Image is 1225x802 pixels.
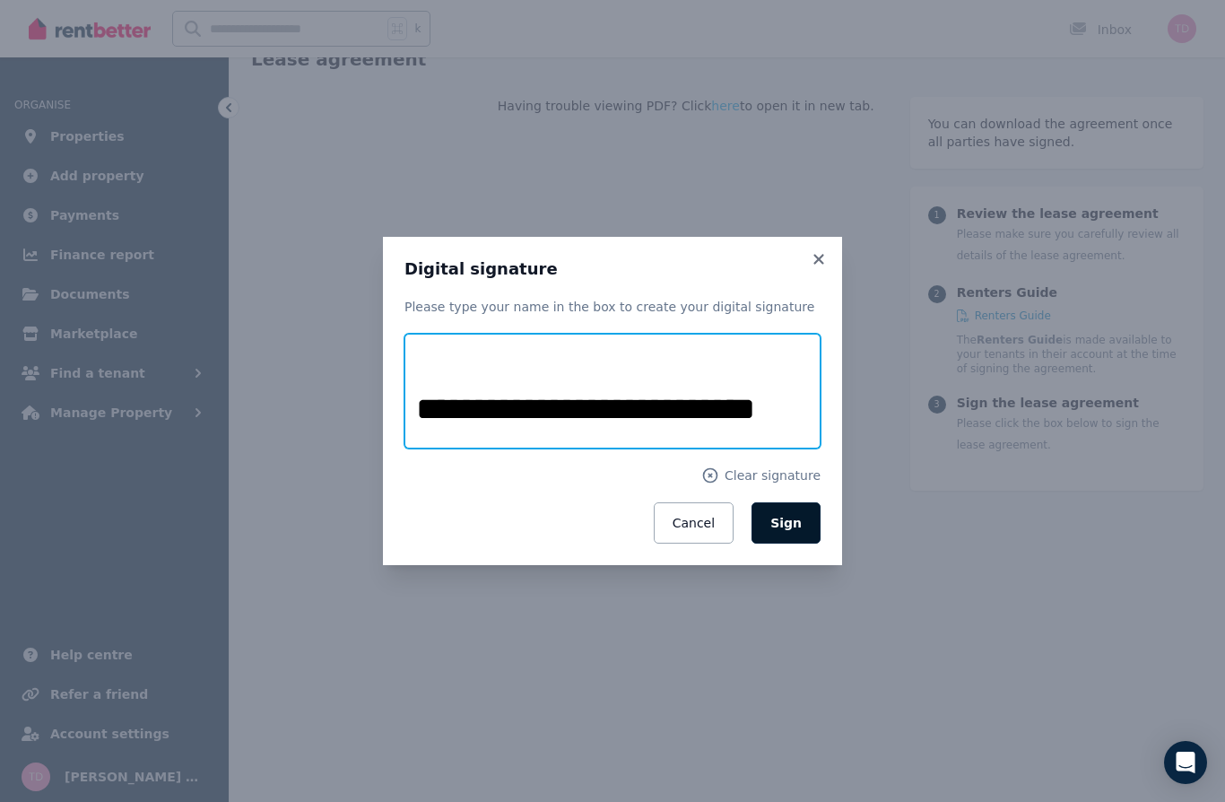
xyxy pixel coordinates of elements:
[725,466,821,484] span: Clear signature
[404,298,821,316] p: Please type your name in the box to create your digital signature
[770,516,802,530] span: Sign
[654,502,734,544] button: Cancel
[752,502,821,544] button: Sign
[404,258,821,280] h3: Digital signature
[1164,741,1207,784] div: Open Intercom Messenger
